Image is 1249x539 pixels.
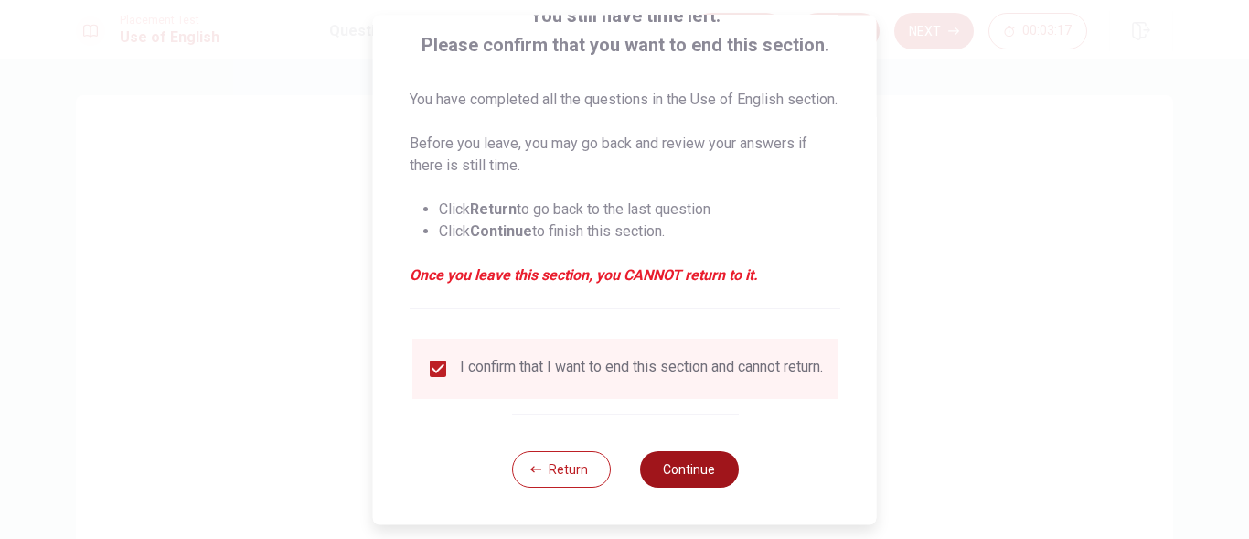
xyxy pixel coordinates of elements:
[410,264,840,286] em: Once you leave this section, you CANNOT return to it.
[410,133,840,177] p: Before you leave, you may go back and review your answers if there is still time.
[439,221,840,243] li: Click to finish this section.
[470,200,517,218] strong: Return
[511,451,610,488] button: Return
[410,1,840,59] span: You still have time left. Please confirm that you want to end this section.
[439,199,840,221] li: Click to go back to the last question
[460,358,823,380] div: I confirm that I want to end this section and cannot return.
[639,451,738,488] button: Continue
[470,222,532,240] strong: Continue
[410,89,840,111] p: You have completed all the questions in the Use of English section.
